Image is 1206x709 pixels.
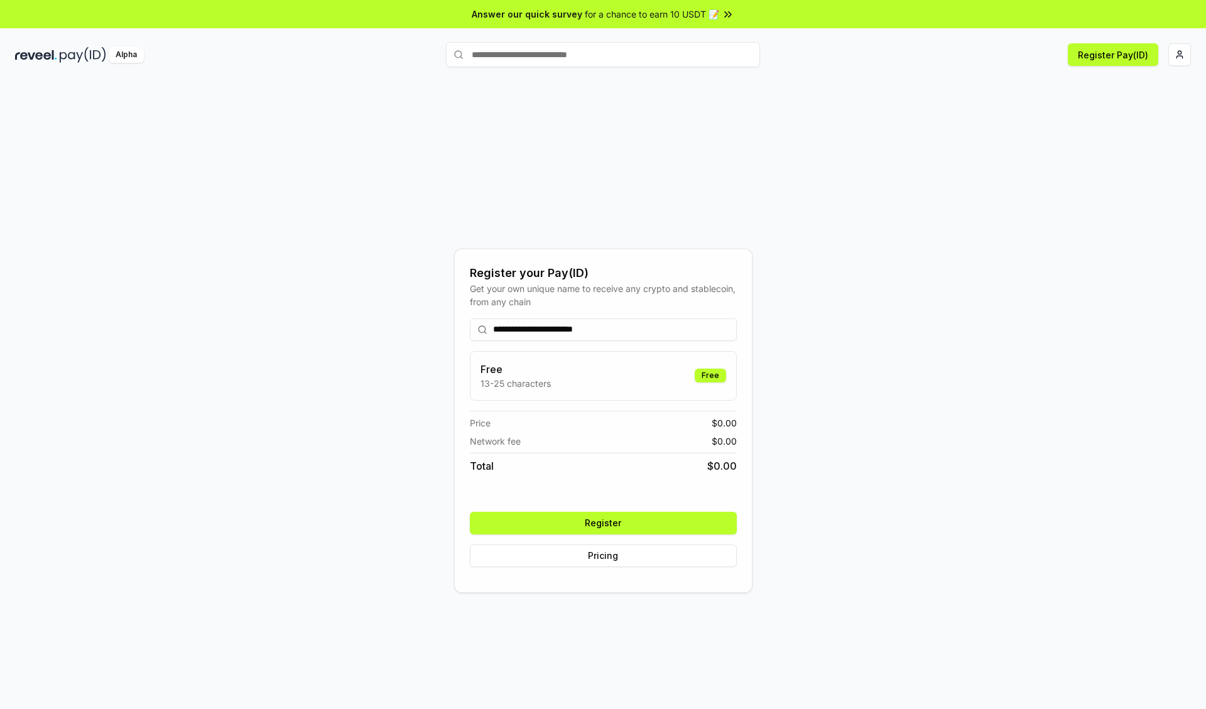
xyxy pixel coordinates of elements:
[707,458,737,474] span: $ 0.00
[60,47,106,63] img: pay_id
[585,8,719,21] span: for a chance to earn 10 USDT 📝
[472,8,582,21] span: Answer our quick survey
[470,435,521,448] span: Network fee
[470,264,737,282] div: Register your Pay(ID)
[15,47,57,63] img: reveel_dark
[481,362,551,377] h3: Free
[470,512,737,534] button: Register
[109,47,144,63] div: Alpha
[470,544,737,567] button: Pricing
[470,282,737,308] div: Get your own unique name to receive any crypto and stablecoin, from any chain
[712,416,737,430] span: $ 0.00
[712,435,737,448] span: $ 0.00
[481,377,551,390] p: 13-25 characters
[470,416,491,430] span: Price
[1068,43,1158,66] button: Register Pay(ID)
[470,458,494,474] span: Total
[695,369,726,382] div: Free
